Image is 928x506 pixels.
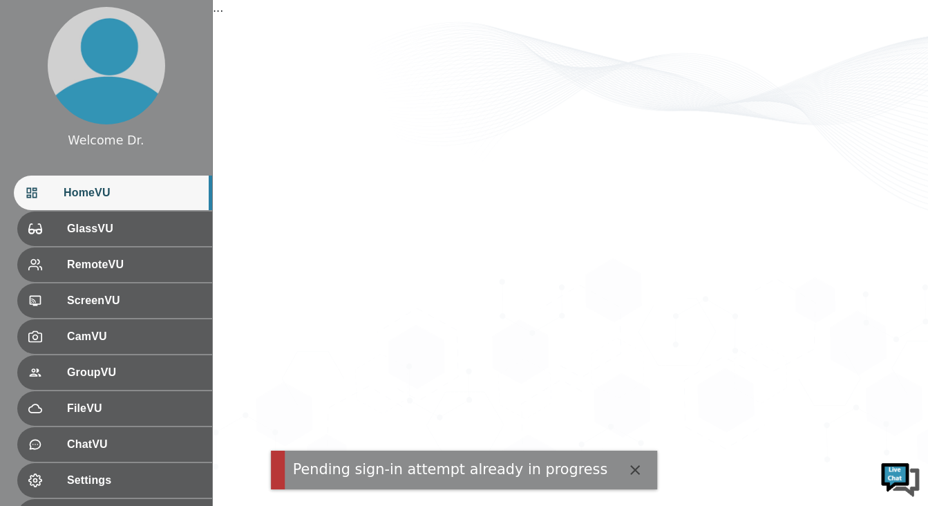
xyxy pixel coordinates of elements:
span: RemoteVU [67,256,201,273]
div: ChatVU [17,427,212,462]
div: ScreenVU [17,283,212,318]
img: profile.png [48,7,165,124]
span: Settings [67,472,201,489]
div: HomeVU [14,176,212,210]
span: FileVU [67,400,201,417]
span: CamVU [67,328,201,345]
div: Pending sign-in attempt already in progress [293,459,608,480]
span: ScreenVU [67,292,201,309]
span: GroupVU [67,364,201,381]
div: CamVU [17,319,212,354]
div: Settings [17,463,212,498]
div: RemoteVU [17,247,212,282]
div: GlassVU [17,212,212,246]
img: Chat Widget [880,458,921,499]
span: GlassVU [67,221,201,237]
div: GroupVU [17,355,212,390]
div: Welcome Dr. [68,131,144,149]
span: ChatVU [67,436,201,453]
span: HomeVU [64,185,201,201]
div: FileVU [17,391,212,426]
